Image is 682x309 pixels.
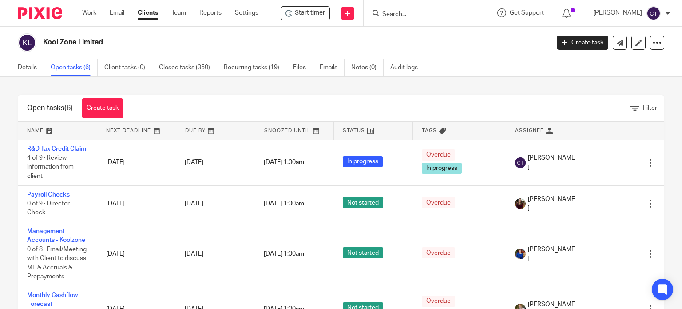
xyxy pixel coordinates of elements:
[199,8,222,17] a: Reports
[557,36,608,50] a: Create task
[264,251,304,257] span: [DATE] 1:00am
[593,8,642,17] p: [PERSON_NAME]
[281,6,330,20] div: Kool Zone Limited
[515,198,526,209] img: MaxAcc_Sep21_ElliDeanPhoto_030.jpg
[64,104,73,112] span: (6)
[343,247,383,258] span: Not started
[185,201,203,207] span: [DATE]
[422,247,455,258] span: Overdue
[104,59,152,76] a: Client tasks (0)
[185,159,203,165] span: [DATE]
[381,11,461,19] input: Search
[643,105,657,111] span: Filter
[97,222,176,286] td: [DATE]
[185,251,203,257] span: [DATE]
[110,8,124,17] a: Email
[264,128,311,133] span: Snoozed Until
[43,38,444,47] h2: Kool Zone Limited
[422,149,455,161] span: Overdue
[27,192,70,198] a: Payroll Checks
[422,197,455,208] span: Overdue
[97,185,176,222] td: [DATE]
[82,98,123,118] a: Create task
[27,155,74,179] span: 4 of 9 · Review information from client
[293,59,313,76] a: Files
[510,10,544,16] span: Get Support
[171,8,186,17] a: Team
[138,8,158,17] a: Clients
[351,59,384,76] a: Notes (0)
[159,59,217,76] a: Closed tasks (350)
[27,228,85,243] a: Management Accounts - Koolzone
[646,6,661,20] img: svg%3E
[82,8,96,17] a: Work
[235,8,258,17] a: Settings
[18,7,62,19] img: Pixie
[343,197,383,208] span: Not started
[515,249,526,259] img: Nicole.jpeg
[422,163,462,174] span: In progress
[528,153,576,172] span: [PERSON_NAME]
[320,59,345,76] a: Emails
[27,292,78,307] a: Monthly Cashflow Forecast
[18,33,36,52] img: svg%3E
[27,246,87,280] span: 0 of 8 · Email/Meeting with Client to discuss ME & Accruals & Prepayments
[528,245,576,263] span: [PERSON_NAME]
[343,156,383,167] span: In progress
[27,146,86,152] a: R&D Tax Credit Claim
[51,59,98,76] a: Open tasks (6)
[390,59,424,76] a: Audit logs
[224,59,286,76] a: Recurring tasks (19)
[422,128,437,133] span: Tags
[343,128,365,133] span: Status
[295,8,325,18] span: Start timer
[27,201,70,216] span: 0 of 9 · Director Check
[528,195,576,213] span: [PERSON_NAME]
[27,104,73,113] h1: Open tasks
[97,140,176,185] td: [DATE]
[18,59,44,76] a: Details
[264,201,304,207] span: [DATE] 1:00am
[515,157,526,168] img: svg%3E
[264,160,304,166] span: [DATE] 1:00am
[422,296,455,307] span: Overdue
